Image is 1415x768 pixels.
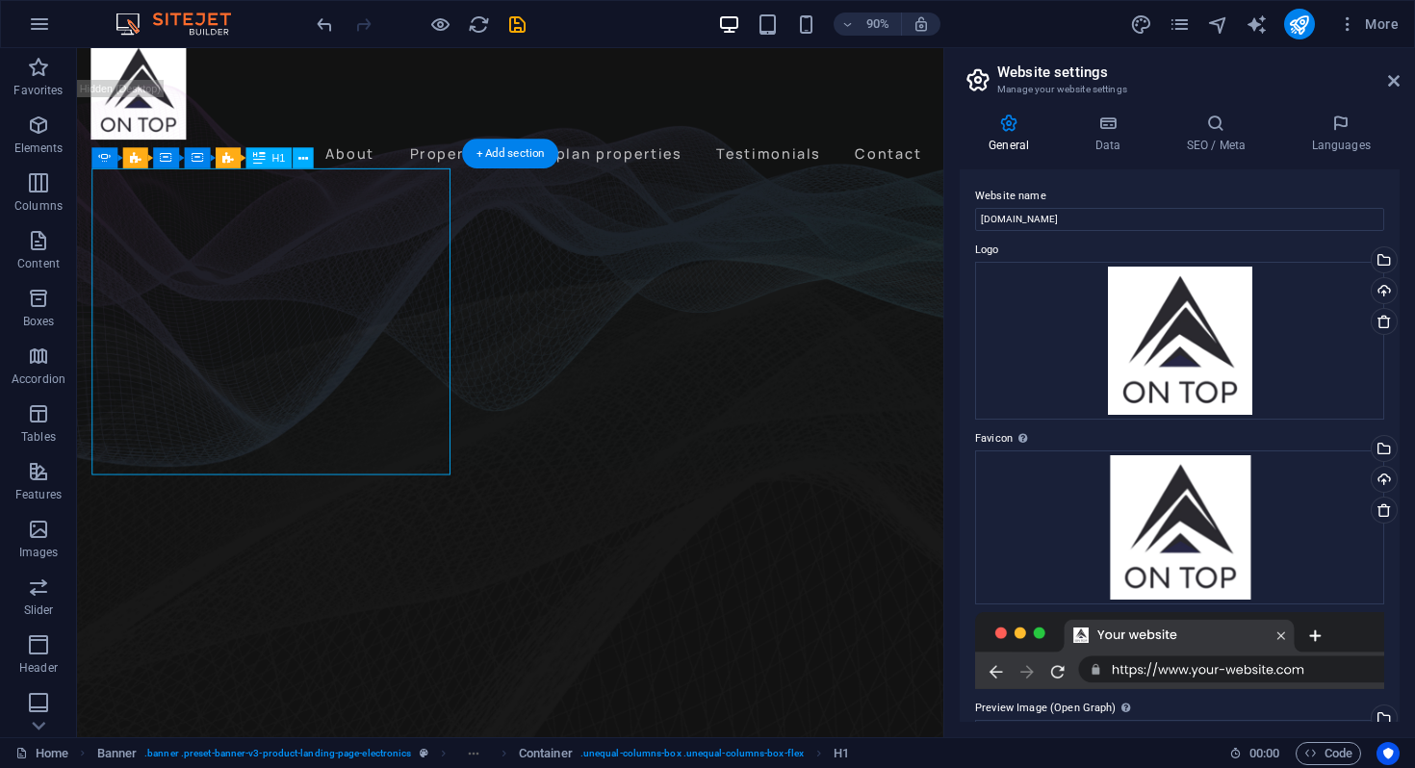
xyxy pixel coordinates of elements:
h4: Data [1066,114,1157,154]
label: Website name [975,185,1384,208]
i: Reload page [468,13,490,36]
button: Usercentrics [1376,742,1400,765]
h4: SEO / Meta [1157,114,1282,154]
span: Click to select. Double-click to edit [519,742,573,765]
p: Accordion [12,371,65,387]
div: + Add section [462,140,558,169]
label: Favicon [975,427,1384,450]
i: Save (Ctrl+S) [506,13,528,36]
button: text_generator [1246,13,1269,36]
p: Columns [14,198,63,214]
p: Tables [21,429,56,445]
div: Untitled-2MJaFzJuIVjJQhN-gQrn4g.png [975,262,1384,421]
button: pages [1169,13,1192,36]
label: Preview Image (Open Graph) [975,697,1384,720]
span: Click to select. Double-click to edit [834,742,849,765]
button: Code [1296,742,1361,765]
button: undo [313,13,336,36]
div: Untitled-GjmuQwRWlcO9My6NUlvjjQ-8jU3reiilJMhVz8FY3uSqg.png [975,450,1384,604]
button: reload [467,13,490,36]
span: H1 [272,153,286,164]
p: Favorites [13,83,63,98]
i: AI Writer [1246,13,1268,36]
i: Design (Ctrl+Alt+Y) [1130,13,1152,36]
a: Click to cancel selection. Double-click to open Pages [15,742,68,765]
span: Click to select. Double-click to edit [97,742,138,765]
img: Editor Logo [111,13,255,36]
span: . unequal-columns-box .unequal-columns-box-flex [580,742,804,765]
button: design [1130,13,1153,36]
nav: breadcrumb [97,742,850,765]
span: Code [1304,742,1352,765]
h4: General [960,114,1066,154]
i: This element is a customizable preset [420,748,428,758]
button: More [1330,9,1406,39]
p: Content [17,256,60,271]
span: More [1338,14,1399,34]
span: . banner .preset-banner-v3-product-landing-page-electronics [144,742,411,765]
button: 90% [834,13,902,36]
span: : [1263,746,1266,760]
p: Header [19,660,58,676]
button: save [505,13,528,36]
button: navigator [1207,13,1230,36]
h4: Languages [1282,114,1400,154]
h6: Session time [1229,742,1280,765]
label: Logo [975,239,1384,262]
p: Images [19,545,59,560]
button: Click here to leave preview mode and continue editing [428,13,451,36]
span: 00 00 [1249,742,1279,765]
h6: 90% [862,13,893,36]
input: Name... [975,208,1384,231]
i: On resize automatically adjust zoom level to fit chosen device. [913,15,930,33]
i: Navigator [1207,13,1229,36]
i: Undo: Change image (Ctrl+Z) [314,13,336,36]
i: Publish [1288,13,1310,36]
i: Pages (Ctrl+Alt+S) [1169,13,1191,36]
button: publish [1284,9,1315,39]
p: Slider [24,602,54,618]
p: Features [15,487,62,502]
h3: Manage your website settings [997,81,1361,98]
p: Boxes [23,314,55,329]
p: Elements [14,141,64,156]
h2: Website settings [997,64,1400,81]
